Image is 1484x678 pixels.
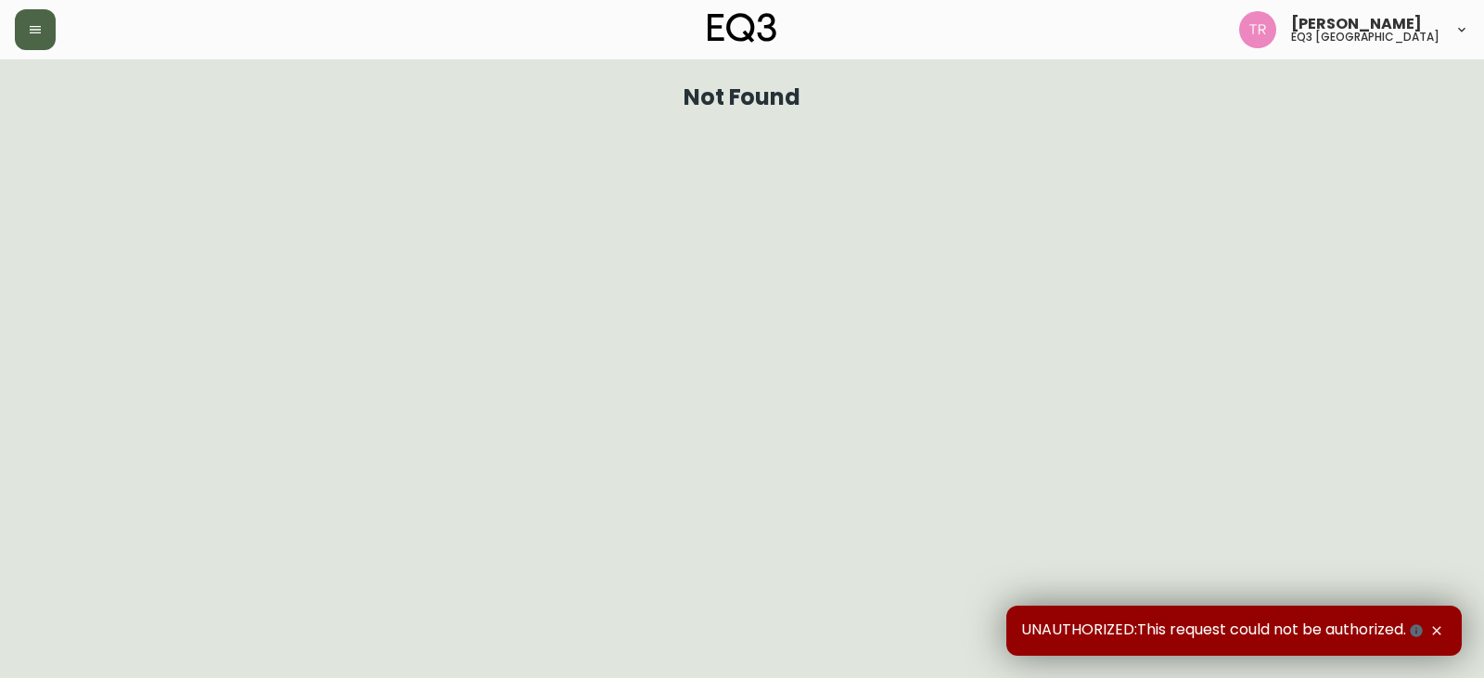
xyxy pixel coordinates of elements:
img: 214b9049a7c64896e5c13e8f38ff7a87 [1239,11,1276,48]
h1: Not Found [684,89,801,106]
h5: eq3 [GEOGRAPHIC_DATA] [1291,32,1439,43]
span: UNAUTHORIZED:This request could not be authorized. [1021,620,1426,641]
span: [PERSON_NAME] [1291,17,1422,32]
img: logo [708,13,776,43]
